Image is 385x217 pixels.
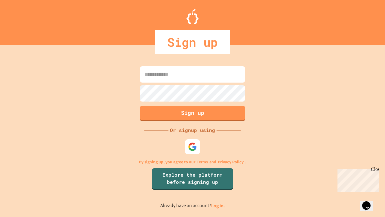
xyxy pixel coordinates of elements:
[139,159,246,165] p: By signing up, you agree to our and .
[155,30,230,54] div: Sign up
[140,106,245,121] button: Sign up
[188,142,197,151] img: google-icon.svg
[197,159,208,165] a: Terms
[168,127,217,134] div: Or signup using
[186,9,199,24] img: Logo.svg
[211,203,225,209] a: Log in.
[335,167,379,192] iframe: chat widget
[2,2,42,38] div: Chat with us now!Close
[218,159,244,165] a: Privacy Policy
[160,202,225,209] p: Already have an account?
[360,193,379,211] iframe: chat widget
[152,168,233,190] a: Explore the platform before signing up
